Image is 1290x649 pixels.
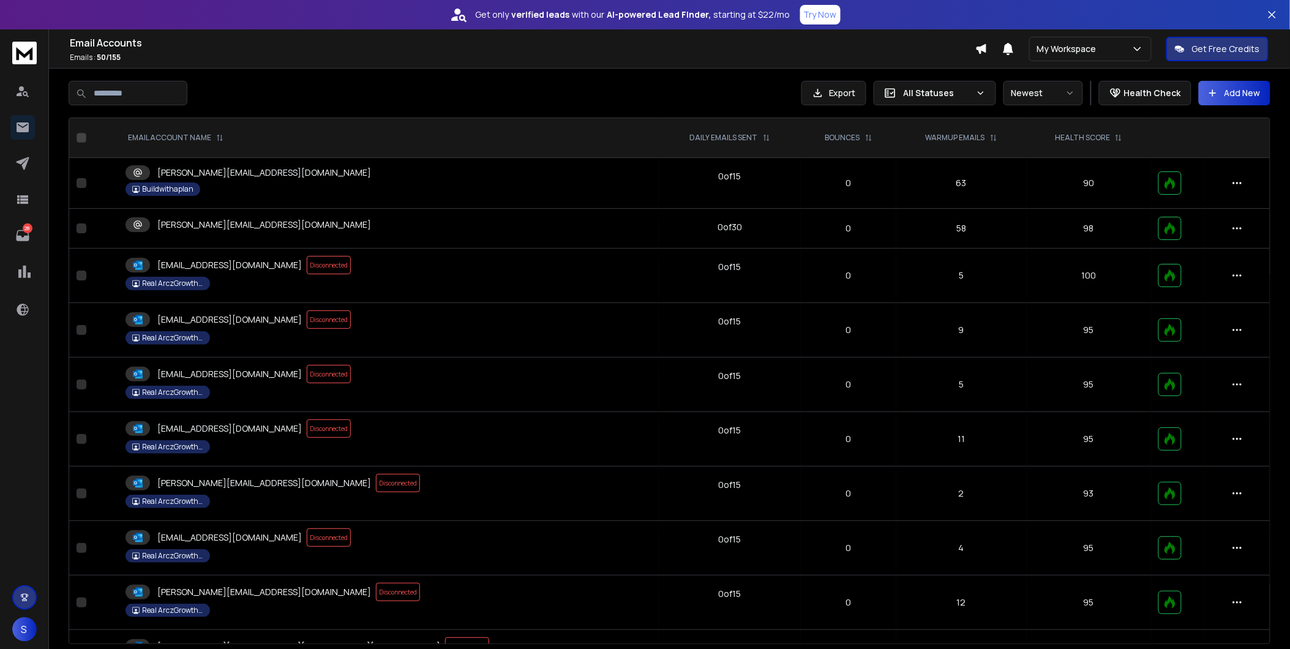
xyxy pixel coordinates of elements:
[1027,358,1151,412] td: 95
[896,521,1027,576] td: 4
[1199,81,1270,105] button: Add New
[719,170,741,182] div: 0 of 15
[800,5,841,24] button: Try Now
[12,617,37,642] button: S
[1055,133,1110,143] p: HEALTH SCORE
[142,442,203,452] p: Real ArczGrowth Campaign
[808,177,889,189] p: 0
[1037,43,1101,55] p: My Workspace
[926,133,985,143] p: WARMUP EMAILS
[1027,576,1151,630] td: 95
[142,388,203,397] p: Real ArczGrowth Campaign
[142,606,203,615] p: Real ArczGrowth Campaign
[376,474,420,492] span: Disconnected
[1124,87,1181,99] p: Health Check
[157,477,371,489] p: [PERSON_NAME][EMAIL_ADDRESS][DOMAIN_NAME]
[142,551,203,561] p: Real ArczGrowth Campaign
[808,269,889,282] p: 0
[607,9,711,21] strong: AI-powered Lead Finder,
[157,531,302,544] p: [EMAIL_ADDRESS][DOMAIN_NAME]
[1099,81,1191,105] button: Health Check
[896,209,1027,249] td: 58
[896,358,1027,412] td: 5
[808,487,889,500] p: 0
[719,424,741,437] div: 0 of 15
[808,433,889,445] p: 0
[70,53,975,62] p: Emails :
[719,588,741,600] div: 0 of 15
[896,576,1027,630] td: 12
[896,158,1027,209] td: 63
[376,583,420,601] span: Disconnected
[307,310,351,329] span: Disconnected
[307,419,351,438] span: Disconnected
[719,479,741,491] div: 0 of 15
[808,542,889,554] p: 0
[23,223,32,233] p: 28
[1027,158,1151,209] td: 90
[157,368,302,380] p: [EMAIL_ADDRESS][DOMAIN_NAME]
[718,221,742,233] div: 0 of 30
[142,333,203,343] p: Real ArczGrowth Campaign
[808,378,889,391] p: 0
[825,133,860,143] p: BOUNCES
[808,222,889,234] p: 0
[512,9,570,21] strong: verified leads
[97,52,121,62] span: 50 / 155
[1027,521,1151,576] td: 95
[896,412,1027,467] td: 11
[801,81,866,105] button: Export
[1192,43,1260,55] p: Get Free Credits
[1027,303,1151,358] td: 95
[142,497,203,506] p: Real ArczGrowth Campaign
[896,467,1027,521] td: 2
[157,167,371,179] p: [PERSON_NAME][EMAIL_ADDRESS][DOMAIN_NAME]
[10,223,35,248] a: 28
[157,313,302,326] p: [EMAIL_ADDRESS][DOMAIN_NAME]
[1003,81,1083,105] button: Newest
[1027,467,1151,521] td: 93
[808,596,889,609] p: 0
[128,133,223,143] div: EMAIL ACCOUNT NAME
[808,324,889,336] p: 0
[157,219,371,231] p: [PERSON_NAME][EMAIL_ADDRESS][DOMAIN_NAME]
[142,279,203,288] p: Real ArczGrowth Campaign
[12,42,37,64] img: logo
[476,9,790,21] p: Get only with our starting at $22/mo
[70,36,975,50] h1: Email Accounts
[904,87,971,99] p: All Statuses
[1027,412,1151,467] td: 95
[690,133,758,143] p: DAILY EMAILS SENT
[1027,209,1151,249] td: 98
[719,261,741,273] div: 0 of 15
[157,259,302,271] p: [EMAIL_ADDRESS][DOMAIN_NAME]
[157,422,302,435] p: [EMAIL_ADDRESS][DOMAIN_NAME]
[307,528,351,547] span: Disconnected
[1166,37,1269,61] button: Get Free Credits
[307,365,351,383] span: Disconnected
[1027,249,1151,303] td: 100
[719,370,741,382] div: 0 of 15
[142,184,193,194] p: Buildwithaplan
[719,315,741,328] div: 0 of 15
[896,303,1027,358] td: 9
[804,9,837,21] p: Try Now
[307,256,351,274] span: Disconnected
[157,586,371,598] p: [PERSON_NAME][EMAIL_ADDRESS][DOMAIN_NAME]
[896,249,1027,303] td: 5
[719,533,741,546] div: 0 of 15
